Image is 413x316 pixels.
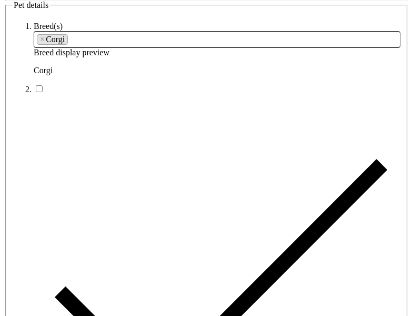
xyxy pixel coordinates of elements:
[34,66,400,75] p: Corgi
[37,34,68,45] li: Corgi
[40,35,45,44] span: ×
[14,1,48,9] span: Pet details
[34,22,63,31] label: Breed(s)
[34,22,400,75] li: Breed display preview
